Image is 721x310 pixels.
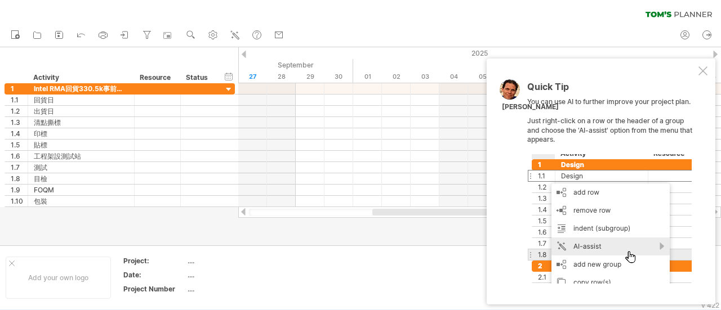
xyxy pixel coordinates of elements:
div: Activity [33,72,128,83]
div: 1.5 [11,140,28,150]
div: 印標 [34,128,128,139]
div: .... [188,256,282,266]
div: Sunday, 5 October 2025 [468,71,497,83]
div: 貼標 [34,140,128,150]
div: 包裝 [34,196,128,206]
div: 1.9 [11,185,28,195]
div: Friday, 3 October 2025 [411,71,439,83]
div: Wednesday, 1 October 2025 [353,71,382,83]
div: 測試 [34,162,128,173]
div: Status [186,72,211,83]
div: Saturday, 27 September 2025 [238,71,267,83]
div: 出貨日 [34,106,128,116]
div: Quick Tip [527,82,696,97]
div: You can use AI to further improve your project plan. Just right-click on a row or the header of a... [527,82,696,284]
div: Thursday, 2 October 2025 [382,71,411,83]
div: 清點撕標 [34,117,128,128]
div: v 422 [701,301,719,309]
div: Intel RMA回貨330.5k事前准備 [34,83,128,94]
div: Resource [140,72,174,83]
div: 目檢 [34,173,128,184]
div: FOQM [34,185,128,195]
div: Project Number [123,284,185,294]
div: 1.8 [11,173,28,184]
div: 回貨日 [34,95,128,105]
div: Project: [123,256,185,266]
div: 1.10 [11,196,28,206]
div: 1.6 [11,151,28,161]
div: Tuesday, 30 September 2025 [324,71,353,83]
div: 1.1 [11,95,28,105]
div: Monday, 29 September 2025 [296,71,324,83]
div: 1.3 [11,117,28,128]
div: .... [188,284,282,294]
div: 1.7 [11,162,28,173]
div: Sunday, 28 September 2025 [267,71,296,83]
div: 1 [11,83,28,94]
div: 1.4 [11,128,28,139]
div: 1.2 [11,106,28,116]
div: Add your own logo [6,257,111,299]
div: Saturday, 4 October 2025 [439,71,468,83]
div: Date: [123,270,185,280]
div: 工程架設測試站 [34,151,128,161]
div: [PERSON_NAME] [502,102,559,112]
div: .... [188,270,282,280]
